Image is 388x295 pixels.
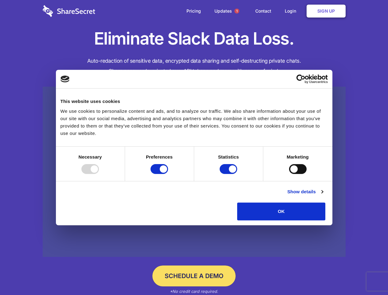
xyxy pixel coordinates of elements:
h4: Auto-redaction of sensitive data, encrypted data sharing and self-destructing private chats. Shar... [43,56,346,76]
strong: Statistics [218,154,239,159]
a: Show details [287,188,323,195]
strong: Marketing [287,154,309,159]
a: Sign Up [307,5,346,18]
a: Contact [249,2,277,21]
a: Login [279,2,305,21]
img: logo [61,76,70,82]
a: Usercentrics Cookiebot - opens in a new window [274,74,328,84]
button: OK [237,203,325,220]
div: This website uses cookies [61,98,328,105]
h1: Eliminate Slack Data Loss. [43,28,346,50]
div: We use cookies to personalize content and ads, and to analyze our traffic. We also share informat... [61,108,328,137]
a: Schedule a Demo [152,265,236,286]
a: Wistia video thumbnail [43,87,346,257]
a: Pricing [180,2,207,21]
em: *No credit card required. [170,289,218,294]
strong: Preferences [146,154,173,159]
strong: Necessary [79,154,102,159]
span: 1 [234,9,239,14]
img: logo-wordmark-white-trans-d4663122ce5f474addd5e946df7df03e33cb6a1c49d2221995e7729f52c070b2.svg [43,5,95,17]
